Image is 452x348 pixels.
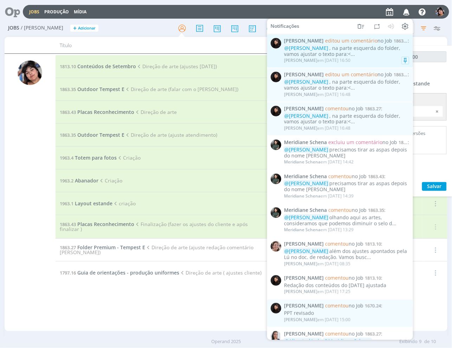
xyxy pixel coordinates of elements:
[435,6,445,18] button: E
[284,275,409,281] span: :
[271,106,281,116] img: L
[365,241,381,247] span: 1813.10
[271,207,281,218] img: M
[60,132,76,138] span: 1863.35
[394,71,410,78] span: 1863.27
[284,241,324,247] span: [PERSON_NAME]
[77,269,179,276] span: Guia de orientações - produção uniformes
[284,106,324,112] span: [PERSON_NAME]
[284,227,321,233] span: Meridiane Schena
[75,200,112,207] span: Layout estande
[325,274,349,281] span: comentou
[284,113,409,125] div: , na parte esquerda do folder, vamos ajustar o texto para:<...
[324,337,371,344] span: @Meridiane Schena
[271,38,281,49] img: L
[284,180,328,187] span: @[PERSON_NAME]
[419,339,422,346] span: 9
[284,38,324,44] span: [PERSON_NAME]
[328,139,397,146] span: no Job
[284,160,354,165] div: em [DATE] 14:42
[124,131,217,138] span: Direção de arte (ajuste atendimento)
[328,173,352,179] span: comentou
[365,331,381,337] span: 1863.27
[284,215,409,227] div: olhando aqui as artes, consideramos que podemos diminuir o selo d...
[77,244,145,251] span: Folder Premium - Tempest E
[284,58,350,63] div: em [DATE] 16:50
[328,207,367,213] span: no Job
[77,131,124,138] span: Outdoor Tempest E
[325,240,349,247] span: comentou
[284,91,317,97] span: [PERSON_NAME]
[73,25,77,32] span: +
[325,71,377,78] span: editou um comentário
[284,140,327,146] span: Meridiane Schena
[284,181,409,193] div: precisamos tirar as aspas depois do nome [PERSON_NAME]
[18,60,42,85] img: E
[325,302,349,309] span: comentou
[124,86,238,92] span: Direção de arte (falar com o [PERSON_NAME])
[325,37,377,44] span: editou um comentário
[60,200,112,207] a: 1963.1Layout estande
[284,106,409,112] span: :
[136,63,217,70] span: Direção de arte (ajustes [DATE])
[325,105,363,112] span: no Job
[284,275,324,281] span: [PERSON_NAME]
[325,302,363,309] span: no Job
[44,9,69,15] a: Produção
[325,330,363,337] span: no Job
[74,9,86,15] a: Mídia
[21,25,63,31] span: / [PERSON_NAME]
[77,86,124,92] span: Outdoor Tempest E
[394,37,410,44] span: 1863.27
[400,339,418,346] span: Exibindo
[284,241,409,247] span: :
[60,109,134,115] a: 1863.43Placas Reconhecimento
[60,155,73,161] span: 1963.4
[60,63,76,70] span: 1813.10
[284,227,354,232] div: em [DATE] 13:29
[60,200,73,207] span: 1963.1
[117,154,141,161] span: Criação
[431,339,436,346] span: 10
[77,63,136,70] span: Conteúdos de Setembro
[284,147,409,159] div: precisamos tirar as aspas depois do nome [PERSON_NAME]
[368,207,384,213] span: 1863.35
[179,269,261,276] span: Direção de arte ( ajustes cliente)
[284,45,409,57] div: , na parte esquerda do folder, vamos ajustar o texto para:<...
[284,207,409,213] span: :
[60,177,98,184] a: 1963.2Abanador
[60,109,76,115] span: 1863.43
[422,182,447,191] button: Salvar
[325,105,349,112] span: comentou
[271,303,281,314] img: L
[284,78,328,85] span: @[PERSON_NAME]
[60,269,179,276] a: 1797.16Guia de orientações - produção uniformes
[60,154,117,161] a: 1963.4Totem para fotos
[271,23,299,29] span: Notificações
[284,92,350,97] div: em [DATE] 16:48
[271,173,281,184] img: M
[284,207,327,213] span: Meridiane Schena
[284,57,317,63] span: [PERSON_NAME]
[75,177,98,184] span: Abanador
[284,303,324,309] span: [PERSON_NAME]
[27,9,41,15] button: Jobs
[328,207,352,213] span: comentou
[60,131,124,138] a: 1863.35Outdoor Tempest E
[427,183,442,189] span: Salvar
[328,173,367,179] span: no Job
[56,37,261,53] div: Título
[284,289,350,294] div: em [DATE] 17:25
[284,317,350,322] div: em [DATE] 15:00
[60,63,136,70] a: 1813.10Conteúdos de Setembro
[112,200,136,207] span: criação
[284,194,354,199] div: em [DATE] 14:39
[42,9,71,15] button: Produção
[271,140,281,150] img: M
[271,72,281,82] img: L
[284,112,328,119] span: @[PERSON_NAME]
[29,9,39,15] a: Jobs
[60,244,145,251] a: 1863.27Folder Premium - Tempest E
[325,330,349,337] span: comentou
[70,25,98,32] button: +Adicionar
